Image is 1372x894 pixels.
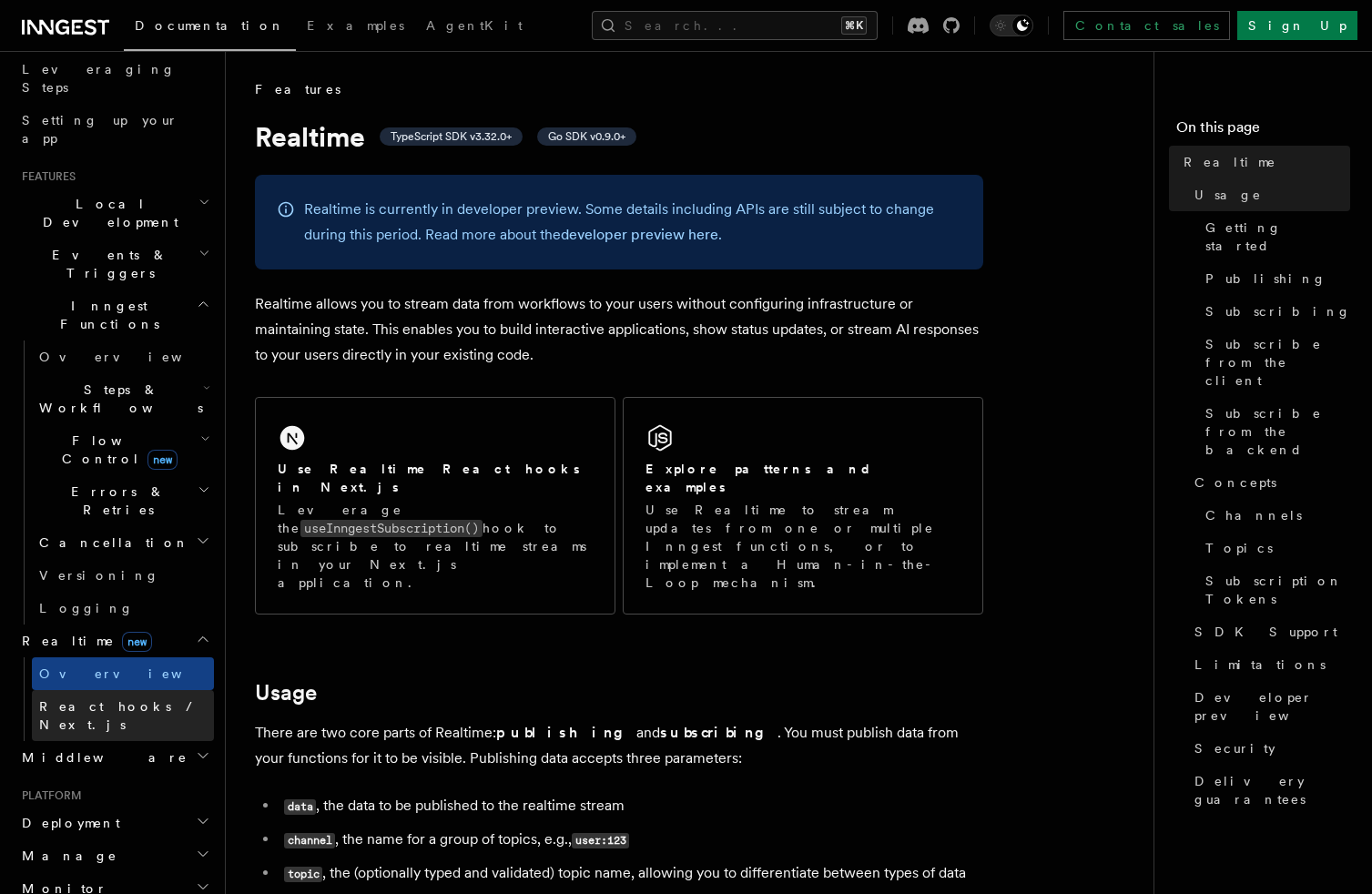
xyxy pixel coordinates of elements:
li: , the (optionally typed and validated) topic name, allowing you to differentiate between types of... [279,860,983,887]
span: Local Development [15,195,198,231]
span: Concepts [1194,473,1276,492]
span: Channels [1205,506,1302,524]
button: Search...⌘K [592,11,878,40]
a: Concepts [1187,466,1350,499]
a: Topics [1198,532,1350,564]
button: Cancellation [32,526,214,559]
a: Explore patterns and examplesUse Realtime to stream updates from one or multiple Inngest function... [623,397,983,615]
span: Topics [1205,539,1273,557]
a: Subscribe from the client [1198,328,1350,397]
code: useInngestSubscription() [300,520,483,537]
a: Sign Up [1237,11,1357,40]
a: Setting up your app [15,104,214,155]
kbd: ⌘K [841,16,867,35]
a: React hooks / Next.js [32,690,214,741]
a: Getting started [1198,211,1350,262]
span: Flow Control [32,432,200,468]
button: Local Development [15,188,214,239]
code: data [284,799,316,815]
li: , the data to be published to the realtime stream [279,793,983,819]
span: React hooks / Next.js [39,699,200,732]
span: AgentKit [426,18,523,33]
div: Realtimenew [15,657,214,741]
code: topic [284,867,322,882]
span: Events & Triggers [15,246,198,282]
a: Usage [1187,178,1350,211]
h2: Explore patterns and examples [645,460,960,496]
a: Documentation [124,5,296,51]
h1: Realtime [255,120,983,153]
a: Limitations [1187,648,1350,681]
span: Subscription Tokens [1205,572,1350,608]
span: Delivery guarantees [1194,772,1350,808]
span: Platform [15,788,82,803]
span: Publishing [1205,269,1326,288]
div: Inngest Functions [15,340,214,625]
a: Developer preview [1187,681,1350,732]
span: new [122,632,152,652]
span: Usage [1194,186,1262,204]
span: Documentation [135,18,285,33]
p: There are two core parts of Realtime: and . You must publish data from your functions for it to b... [255,720,983,771]
a: Delivery guarantees [1187,765,1350,816]
span: Go SDK v0.9.0+ [548,129,625,144]
a: Security [1187,732,1350,765]
button: Realtimenew [15,625,214,657]
span: Logging [39,601,134,615]
button: Events & Triggers [15,239,214,290]
a: Overview [32,657,214,690]
button: Errors & Retries [32,475,214,526]
span: Cancellation [32,533,189,552]
strong: publishing [496,724,636,741]
span: Manage [15,847,117,865]
button: Deployment [15,807,214,839]
li: , the name for a group of topics, e.g., [279,827,983,853]
a: Examples [296,5,415,49]
h2: Use Realtime React hooks in Next.js [278,460,593,496]
button: Toggle dark mode [990,15,1033,36]
strong: subscribing [660,724,777,741]
button: Steps & Workflows [32,373,214,424]
span: Subscribing [1205,302,1351,320]
span: Limitations [1194,655,1326,674]
a: Contact sales [1063,11,1230,40]
span: Realtime [1184,153,1276,171]
a: Publishing [1198,262,1350,295]
a: Subscription Tokens [1198,564,1350,615]
span: Setting up your app [22,113,178,146]
a: Overview [32,340,214,373]
a: Realtime [1176,146,1350,178]
span: Getting started [1205,218,1350,255]
a: Channels [1198,499,1350,532]
a: Leveraging Steps [15,53,214,104]
span: Steps & Workflows [32,381,203,417]
span: SDK Support [1194,623,1337,641]
span: Security [1194,739,1275,757]
span: Overview [39,350,227,364]
span: Subscribe from the backend [1205,404,1350,459]
button: Middleware [15,741,214,774]
span: Examples [307,18,404,33]
span: Realtime [15,632,152,650]
span: Deployment [15,814,120,832]
p: Realtime is currently in developer preview. Some details including APIs are still subject to chan... [304,197,961,248]
button: Manage [15,839,214,872]
p: Leverage the hook to subscribe to realtime streams in your Next.js application. [278,501,593,592]
a: Use Realtime React hooks in Next.jsLeverage theuseInngestSubscription()hook to subscribe to realt... [255,397,615,615]
span: TypeScript SDK v3.32.0+ [391,129,512,144]
a: Usage [255,680,317,706]
a: AgentKit [415,5,534,49]
a: Subscribing [1198,295,1350,328]
a: Subscribe from the backend [1198,397,1350,466]
a: Logging [32,592,214,625]
code: channel [284,833,335,848]
span: Inngest Functions [15,297,197,333]
h4: On this page [1176,117,1350,146]
code: user:123 [572,833,629,848]
span: Features [255,80,340,98]
span: Subscribe from the client [1205,335,1350,390]
a: Versioning [32,559,214,592]
p: Use Realtime to stream updates from one or multiple Inngest functions, or to implement a Human-in... [645,501,960,592]
span: Overview [39,666,227,681]
span: Middleware [15,748,188,767]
